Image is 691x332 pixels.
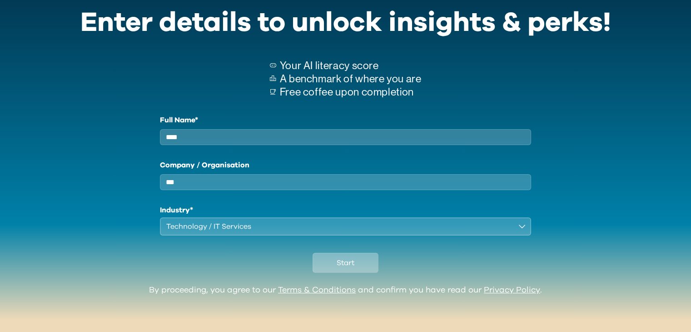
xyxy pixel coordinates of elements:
button: Technology / IT Services [160,217,532,236]
a: Privacy Policy [484,286,540,294]
div: Enter details to unlock insights & perks! [80,1,611,45]
h1: Industry* [160,205,532,216]
button: Start [313,253,378,273]
div: Technology / IT Services [166,221,512,232]
div: By proceeding, you agree to our and confirm you have read our . [149,286,542,296]
p: Your AI literacy score [280,59,422,72]
label: Company / Organisation [160,160,532,171]
label: Full Name* [160,115,532,126]
a: Terms & Conditions [278,286,356,294]
p: A benchmark of where you are [280,72,422,86]
span: Start [337,257,354,268]
p: Free coffee upon completion [280,86,422,99]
